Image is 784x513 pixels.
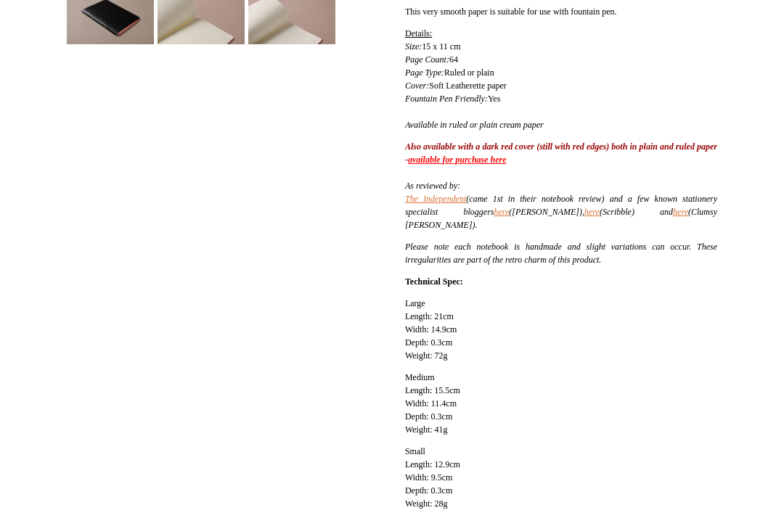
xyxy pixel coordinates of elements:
[405,141,717,165] strong: Also available with a dark red cover (still with red edges) both in plain and ruled paper -
[584,207,600,217] a: here
[405,54,449,65] em: Page Count:
[429,81,507,91] span: Soft Leatherette paper
[405,445,717,510] p: Small Length: 12.9cm Width: 9.5cm Depth: 0.3cm Weight: 28g
[405,5,717,18] p: This very smooth paper is suitable for use with fountain pen.
[405,67,444,78] em: Page Type:
[405,181,717,230] em: As reviewed by: (came 1st in their notebook review) and a few known stationery specialist blogger...
[405,371,717,436] p: Medium Length: 15.5cm Width: 11.4cm Depth: 0.3cm Weight: 41g
[673,207,688,217] a: here
[449,54,458,65] span: 64
[422,41,460,52] span: 15 x 11 cm
[444,67,494,78] span: Ruled or plain
[405,297,717,362] p: Large Length: 21cm Width: 14.9cm Depth: 0.3cm Weight: 72g
[405,94,488,104] em: Fountain Pen Friendly:
[405,120,544,130] i: Available in ruled or plain cream paper
[408,155,507,165] a: available for purchase here
[405,41,422,52] em: Size:
[494,207,509,217] a: here
[405,194,466,204] a: The Independent
[405,276,463,287] strong: Technical Spec:
[405,81,429,91] em: Cover:
[488,94,500,104] span: Yes
[405,242,717,265] em: Please note each notebook is handmade and slight variations can occur. These irregularities are p...
[405,28,432,38] span: Details:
